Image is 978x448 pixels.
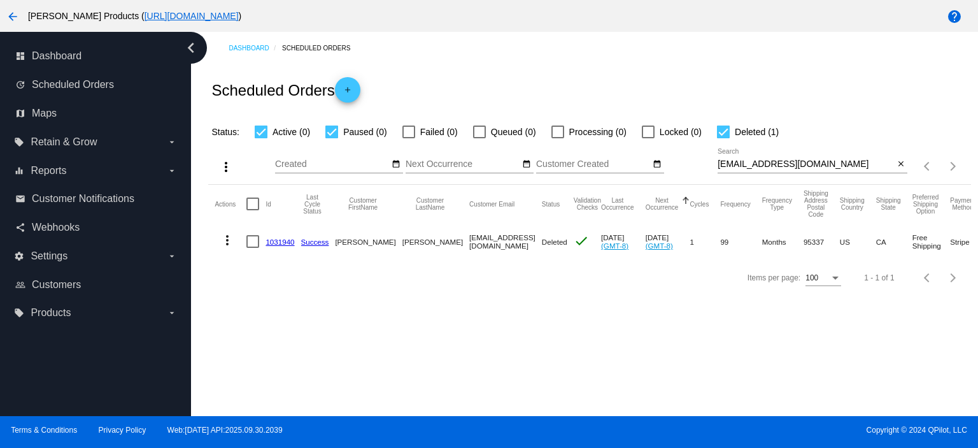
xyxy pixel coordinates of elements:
[805,273,818,282] span: 100
[876,223,912,260] mat-cell: CA
[340,85,355,101] mat-icon: add
[574,233,589,249] mat-icon: check
[273,124,310,140] span: Active (0)
[167,426,283,435] a: Web:[DATE] API:2025.09.30.2039
[542,238,567,246] span: Deleted
[14,166,24,176] i: equalizer
[536,159,651,170] input: Customer Created
[167,251,177,261] i: arrow_drop_down
[14,308,24,318] i: local_offer
[99,426,146,435] a: Privacy Policy
[32,50,81,62] span: Dashboard
[876,197,901,211] button: Change sorting for ShippingState
[690,223,720,260] mat-cell: 1
[718,159,894,170] input: Search
[31,250,67,262] span: Settings
[31,165,66,177] span: Reports
[660,124,702,140] span: Locked (0)
[804,223,840,260] mat-cell: 95337
[542,200,560,208] button: Change sorting for Status
[15,275,177,295] a: people_outline Customers
[31,307,71,319] span: Products
[912,223,951,260] mat-cell: Free Shipping
[32,279,81,291] span: Customers
[266,200,271,208] button: Change sorting for Id
[15,103,177,124] a: map Maps
[950,197,975,211] button: Change sorting for PaymentMethod.Type
[167,166,177,176] i: arrow_drop_down
[601,242,628,250] a: (GMT-8)
[15,46,177,66] a: dashboard Dashboard
[211,127,239,137] span: Status:
[840,223,876,260] mat-cell: US
[402,197,458,211] button: Change sorting for CustomerLastName
[574,185,601,223] mat-header-cell: Validation Checks
[15,194,25,204] i: email
[229,38,282,58] a: Dashboard
[947,9,962,24] mat-icon: help
[915,265,940,291] button: Previous page
[406,159,520,170] input: Next Occurrence
[15,51,25,61] i: dashboard
[215,185,246,223] mat-header-cell: Actions
[720,200,750,208] button: Change sorting for Frequency
[32,79,114,90] span: Scheduled Orders
[15,75,177,95] a: update Scheduled Orders
[762,197,792,211] button: Change sorting for FrequencyType
[15,189,177,209] a: email Customer Notifications
[14,251,24,261] i: settings
[220,233,235,248] mat-icon: more_vert
[805,274,841,283] mat-select: Items per page:
[601,223,646,260] mat-cell: [DATE]
[864,273,894,282] div: 1 - 1 of 1
[266,238,294,246] a: 1031940
[11,426,77,435] a: Terms & Conditions
[15,108,25,119] i: map
[167,137,177,147] i: arrow_drop_down
[491,124,536,140] span: Queued (0)
[896,159,905,170] mat-icon: close
[301,238,329,246] a: Success
[32,108,57,119] span: Maps
[646,223,690,260] mat-cell: [DATE]
[343,124,386,140] span: Paused (0)
[181,38,201,58] i: chevron_left
[653,159,662,170] mat-icon: date_range
[420,124,458,140] span: Failed (0)
[15,222,25,233] i: share
[646,197,679,211] button: Change sorting for NextOccurrenceUtc
[32,193,134,205] span: Customer Notifications
[335,223,402,260] mat-cell: [PERSON_NAME]
[762,223,804,260] mat-cell: Months
[282,38,362,58] a: Scheduled Orders
[31,136,97,148] span: Retain & Grow
[15,217,177,238] a: share Webhooks
[301,194,324,215] button: Change sorting for LastProcessingCycleId
[469,223,542,260] mat-cell: [EMAIL_ADDRESS][DOMAIN_NAME]
[218,159,234,175] mat-icon: more_vert
[690,200,709,208] button: Change sorting for Cycles
[748,273,800,282] div: Items per page:
[804,190,828,218] button: Change sorting for ShippingPostcode
[912,194,939,215] button: Change sorting for PreferredShippingOption
[335,197,390,211] button: Change sorting for CustomerFirstName
[275,159,390,170] input: Created
[15,280,25,290] i: people_outline
[469,200,514,208] button: Change sorting for CustomerEmail
[145,11,239,21] a: [URL][DOMAIN_NAME]
[601,197,634,211] button: Change sorting for LastOccurrenceUtc
[211,77,360,103] h2: Scheduled Orders
[646,242,673,250] a: (GMT-8)
[5,9,20,24] mat-icon: arrow_back
[500,426,967,435] span: Copyright © 2024 QPilot, LLC
[915,154,940,179] button: Previous page
[15,80,25,90] i: update
[392,159,400,170] mat-icon: date_range
[894,158,907,171] button: Clear
[735,124,779,140] span: Deleted (1)
[32,222,80,233] span: Webhooks
[840,197,865,211] button: Change sorting for ShippingCountry
[940,154,966,179] button: Next page
[14,137,24,147] i: local_offer
[940,265,966,291] button: Next page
